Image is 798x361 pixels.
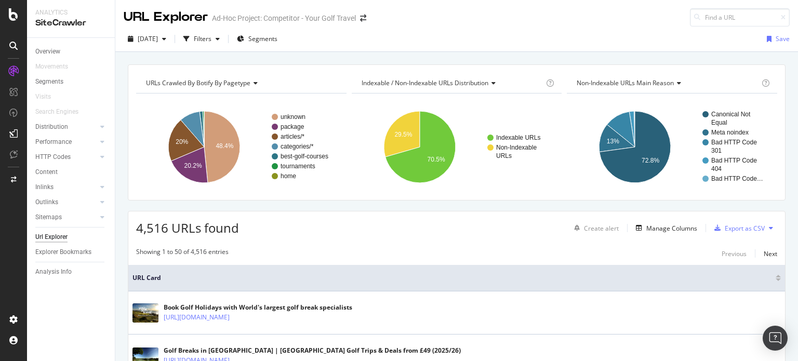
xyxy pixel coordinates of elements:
span: URLs Crawled By Botify By pagetype [146,78,250,87]
text: Meta noindex [711,129,749,136]
a: Content [35,167,108,178]
text: unknown [281,113,305,121]
div: Manage Columns [646,224,697,233]
div: Overview [35,46,60,57]
span: Non-Indexable URLs Main Reason [577,78,674,87]
div: Distribution [35,122,68,132]
div: arrow-right-arrow-left [360,15,366,22]
text: articles/* [281,133,304,140]
text: Equal [711,119,727,126]
text: Canonical Not [711,111,751,118]
text: 70.5% [427,156,445,163]
div: Book Golf Holidays with World's largest golf break specialists [164,303,352,312]
div: Previous [722,249,747,258]
div: Url Explorer [35,232,68,243]
h4: URLs Crawled By Botify By pagetype [144,75,337,91]
text: best-golf-courses [281,153,328,160]
button: Create alert [570,220,619,236]
h4: Non-Indexable URLs Main Reason [575,75,760,91]
text: 72.8% [642,157,659,164]
div: Open Intercom Messenger [763,326,788,351]
div: URL Explorer [124,8,208,26]
button: Filters [179,31,224,47]
div: Performance [35,137,72,148]
button: [DATE] [124,31,170,47]
div: Save [776,34,790,43]
span: URL Card [132,273,773,283]
div: Explorer Bookmarks [35,247,91,258]
a: Performance [35,137,97,148]
button: Manage Columns [632,222,697,234]
button: Save [763,31,790,47]
div: SiteCrawler [35,17,107,29]
div: Analysis Info [35,266,72,277]
text: Indexable URLs [496,134,540,141]
div: HTTP Codes [35,152,71,163]
a: Inlinks [35,182,97,193]
div: Analytics [35,8,107,17]
a: Search Engines [35,106,89,117]
a: Analysis Info [35,266,108,277]
a: Distribution [35,122,97,132]
svg: A chart. [567,102,775,192]
div: Segments [35,76,63,87]
span: 4,516 URLs found [136,219,239,236]
a: Movements [35,61,78,72]
div: Filters [194,34,211,43]
text: 13% [607,138,619,145]
text: Bad HTTP Code [711,139,757,146]
div: Movements [35,61,68,72]
div: Golf Breaks in [GEOGRAPHIC_DATA] | [GEOGRAPHIC_DATA] Golf Trips & Deals from £49 (2025/26) [164,346,461,355]
div: Outlinks [35,197,58,208]
svg: A chart. [136,102,344,192]
text: 301 [711,147,722,154]
div: Inlinks [35,182,54,193]
svg: A chart. [352,102,560,192]
text: 20.2% [184,162,202,169]
text: Bad HTTP Code… [711,175,763,182]
div: Next [764,249,777,258]
button: Segments [233,31,282,47]
text: 404 [711,165,722,172]
text: categories/* [281,143,314,150]
text: tournaments [281,163,315,170]
button: Export as CSV [710,220,765,236]
a: Overview [35,46,108,57]
div: Content [35,167,58,178]
input: Find a URL [690,8,790,26]
text: 29.5% [394,131,412,138]
a: Explorer Bookmarks [35,247,108,258]
div: Create alert [584,224,619,233]
text: Bad HTTP Code [711,157,757,164]
a: Outlinks [35,197,97,208]
div: Search Engines [35,106,78,117]
a: Visits [35,91,61,102]
div: Ad-Hoc Project: Competitor - Your Golf Travel [212,13,356,23]
span: Indexable / Non-Indexable URLs distribution [362,78,488,87]
div: Sitemaps [35,212,62,223]
a: Segments [35,76,108,87]
text: URLs [496,152,512,159]
img: main image [132,303,158,323]
button: Next [764,247,777,260]
a: HTTP Codes [35,152,97,163]
div: Showing 1 to 50 of 4,516 entries [136,247,229,260]
a: Sitemaps [35,212,97,223]
text: package [281,123,304,130]
a: Url Explorer [35,232,108,243]
h4: Indexable / Non-Indexable URLs Distribution [360,75,544,91]
button: Previous [722,247,747,260]
text: home [281,172,296,180]
span: 2025 Sep. 19th [138,34,158,43]
span: Segments [248,34,277,43]
a: [URL][DOMAIN_NAME] [164,312,230,323]
text: Non-Indexable [496,144,537,151]
text: 48.4% [216,142,233,150]
div: Visits [35,91,51,102]
div: Export as CSV [725,224,765,233]
text: 20% [176,138,188,145]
